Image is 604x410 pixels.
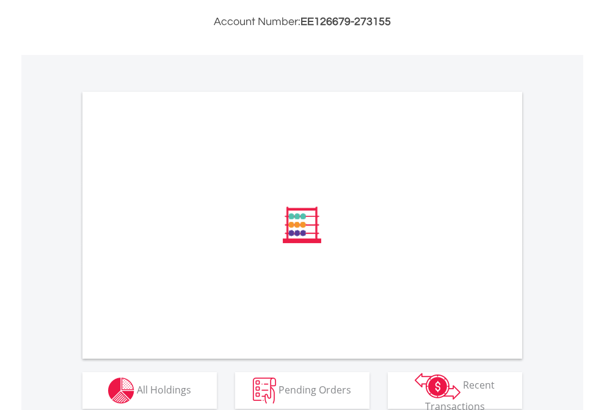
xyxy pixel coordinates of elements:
span: EE126679-273155 [300,16,391,27]
button: Pending Orders [235,372,369,409]
h3: Account Number: [82,13,522,31]
span: All Holdings [137,383,191,396]
img: pending_instructions-wht.png [253,378,276,404]
span: Pending Orders [278,383,351,396]
button: Recent Transactions [388,372,522,409]
img: holdings-wht.png [108,378,134,404]
img: transactions-zar-wht.png [415,373,460,400]
button: All Holdings [82,372,217,409]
